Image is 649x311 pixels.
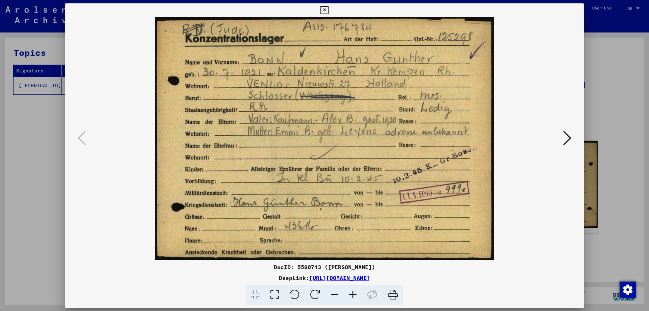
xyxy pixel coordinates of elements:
[309,274,370,281] a: [URL][DOMAIN_NAME]
[88,17,561,260] img: 001.jpg
[620,282,636,298] img: Zustimmung ändern
[619,281,635,297] div: Zustimmung ändern
[65,274,584,282] div: DeepLink:
[65,263,584,271] div: DocID: 5580743 ([PERSON_NAME])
